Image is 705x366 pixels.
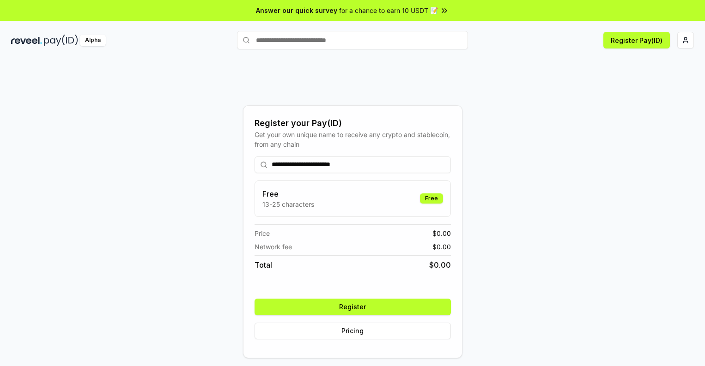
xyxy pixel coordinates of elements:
[339,6,438,15] span: for a chance to earn 10 USDT 📝
[432,228,451,238] span: $ 0.00
[262,188,314,199] h3: Free
[603,32,670,48] button: Register Pay(ID)
[262,199,314,209] p: 13-25 characters
[420,193,443,204] div: Free
[429,259,451,270] span: $ 0.00
[256,6,337,15] span: Answer our quick survey
[255,117,451,130] div: Register your Pay(ID)
[255,299,451,315] button: Register
[255,130,451,149] div: Get your own unique name to receive any crypto and stablecoin, from any chain
[80,35,106,46] div: Alpha
[11,35,42,46] img: reveel_dark
[44,35,78,46] img: pay_id
[255,259,272,270] span: Total
[255,242,292,252] span: Network fee
[255,228,270,238] span: Price
[432,242,451,252] span: $ 0.00
[255,323,451,339] button: Pricing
